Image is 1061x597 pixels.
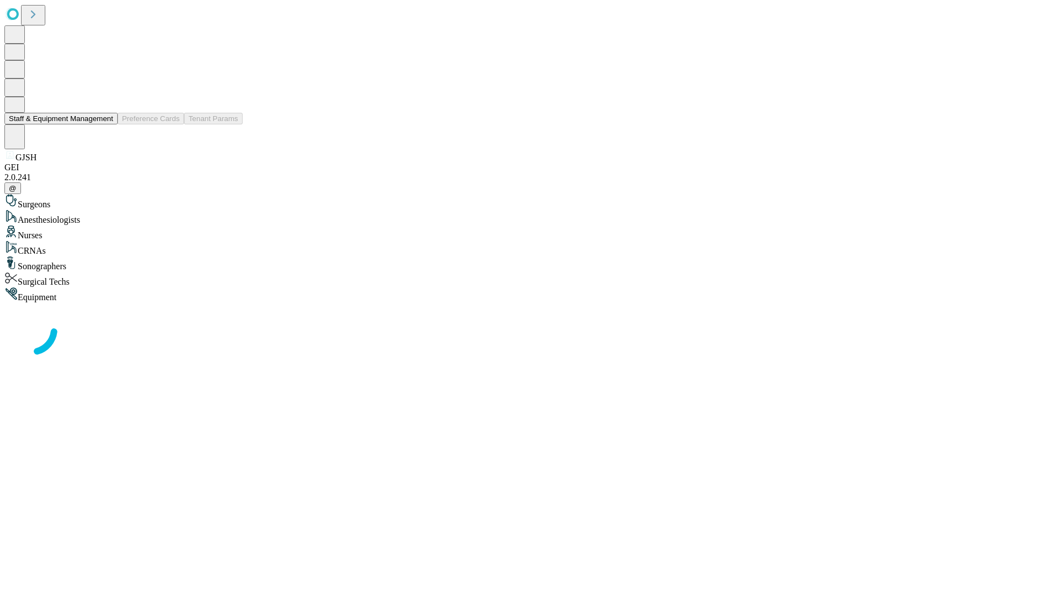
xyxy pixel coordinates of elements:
[4,163,1057,172] div: GEI
[4,225,1057,240] div: Nurses
[4,182,21,194] button: @
[4,271,1057,287] div: Surgical Techs
[184,113,243,124] button: Tenant Params
[118,113,184,124] button: Preference Cards
[4,113,118,124] button: Staff & Equipment Management
[15,153,36,162] span: GJSH
[4,194,1057,210] div: Surgeons
[4,210,1057,225] div: Anesthesiologists
[9,184,17,192] span: @
[4,172,1057,182] div: 2.0.241
[4,240,1057,256] div: CRNAs
[4,287,1057,302] div: Equipment
[4,256,1057,271] div: Sonographers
